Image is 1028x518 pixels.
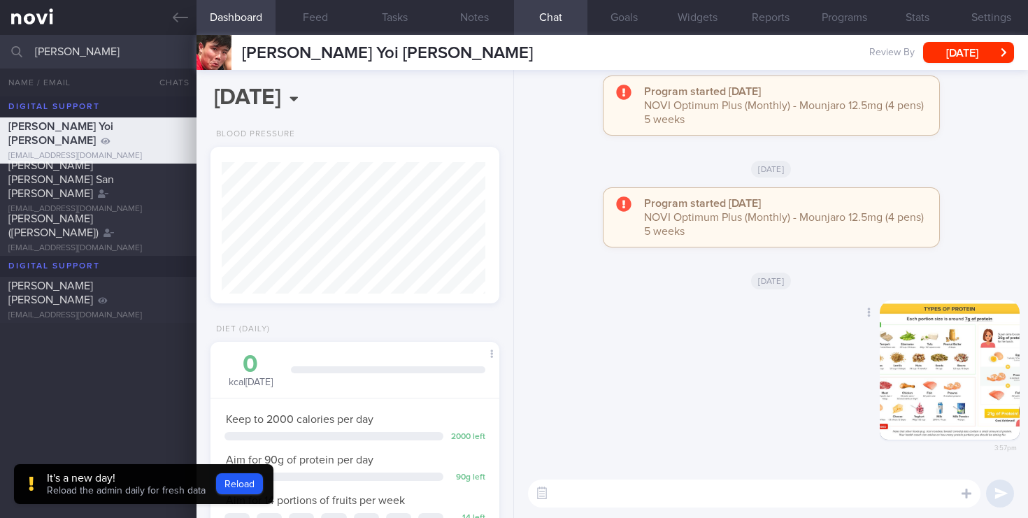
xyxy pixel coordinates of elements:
[141,69,197,96] button: Chats
[226,414,373,425] span: Keep to 2000 calories per day
[644,212,924,223] span: NOVI Optimum Plus (Monthly) - Mounjaro 12.5mg (4 pens)
[751,273,791,289] span: [DATE]
[880,300,1020,440] img: Photo by Sue-Anne
[224,352,277,377] div: 0
[450,432,485,443] div: 2000 left
[644,114,685,125] span: 5 weeks
[226,454,373,466] span: Aim for 90g of protein per day
[242,45,533,62] span: [PERSON_NAME] Yoi [PERSON_NAME]
[751,161,791,178] span: [DATE]
[644,198,761,209] strong: Program started [DATE]
[210,324,270,335] div: Diet (Daily)
[210,129,295,140] div: Blood Pressure
[644,100,924,111] span: NOVI Optimum Plus (Monthly) - Mounjaro 12.5mg (4 pens)
[994,440,1017,453] span: 3:57pm
[644,86,761,97] strong: Program started [DATE]
[47,486,206,496] span: Reload the admin daily for fresh data
[8,204,188,215] div: [EMAIL_ADDRESS][DOMAIN_NAME]
[8,310,188,321] div: [EMAIL_ADDRESS][DOMAIN_NAME]
[8,160,114,199] span: [PERSON_NAME] [PERSON_NAME] San [PERSON_NAME]
[923,42,1014,63] button: [DATE]
[644,226,685,237] span: 5 weeks
[8,243,188,254] div: [EMAIL_ADDRESS][DOMAIN_NAME]
[8,213,99,238] span: [PERSON_NAME] ([PERSON_NAME])
[47,471,206,485] div: It's a new day!
[8,280,93,305] span: [PERSON_NAME] [PERSON_NAME]
[450,473,485,483] div: 90 g left
[226,495,405,506] span: Aim for 14 portions of fruits per week
[8,151,188,161] div: [EMAIL_ADDRESS][DOMAIN_NAME]
[869,47,915,59] span: Review By
[216,473,263,494] button: Reload
[224,352,277,389] div: kcal [DATE]
[8,121,113,146] span: [PERSON_NAME] Yoi [PERSON_NAME]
